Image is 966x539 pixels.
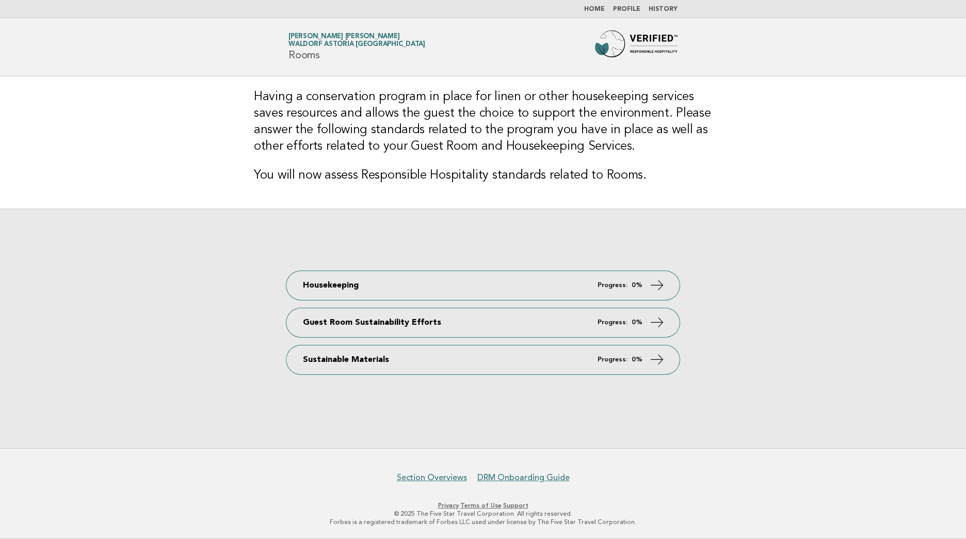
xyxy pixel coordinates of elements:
[632,319,642,326] strong: 0%
[438,502,459,509] a: Privacy
[460,502,502,509] a: Terms of Use
[613,6,640,12] a: Profile
[167,501,799,510] p: · ·
[632,356,642,363] strong: 0%
[286,308,680,337] a: Guest Room Sustainability Efforts Progress: 0%
[254,167,712,184] h3: You will now assess Responsible Hospitality standards related to Rooms.
[598,356,627,363] em: Progress:
[167,518,799,526] p: Forbes is a registered trademark of Forbes LLC used under license by The Five Star Travel Corpora...
[397,472,467,483] a: Section Overviews
[286,345,680,374] a: Sustainable Materials Progress: 0%
[649,6,678,12] a: History
[288,33,425,47] a: [PERSON_NAME] [PERSON_NAME]Waldorf Astoria [GEOGRAPHIC_DATA]
[595,30,678,64] img: Forbes Travel Guide
[503,502,528,509] a: Support
[477,472,570,483] a: DRM Onboarding Guide
[598,282,627,289] em: Progress:
[167,510,799,518] p: © 2025 The Five Star Travel Corporation. All rights reserved.
[598,319,627,326] em: Progress:
[286,271,680,300] a: Housekeeping Progress: 0%
[288,41,425,48] span: Waldorf Astoria [GEOGRAPHIC_DATA]
[584,6,605,12] a: Home
[254,89,712,155] h3: Having a conservation program in place for linen or other housekeeping services saves resources a...
[288,34,425,60] h1: Rooms
[632,282,642,289] strong: 0%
